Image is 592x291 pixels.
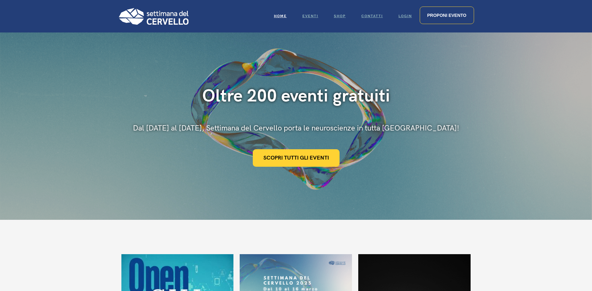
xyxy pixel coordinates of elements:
span: Shop [334,14,346,18]
div: Dal [DATE] al [DATE], Settimana del Cervello porta le neuroscienze in tutta [GEOGRAPHIC_DATA]! [133,123,459,134]
span: Eventi [302,14,318,18]
a: Scopri tutti gli eventi [253,149,340,167]
span: Contatti [361,14,383,18]
span: Home [274,14,287,18]
img: Logo [118,8,188,25]
span: Login [399,14,412,18]
a: Proponi evento [420,7,474,24]
span: Proponi evento [427,13,467,18]
div: Oltre 200 eventi gratuiti [133,86,459,107]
